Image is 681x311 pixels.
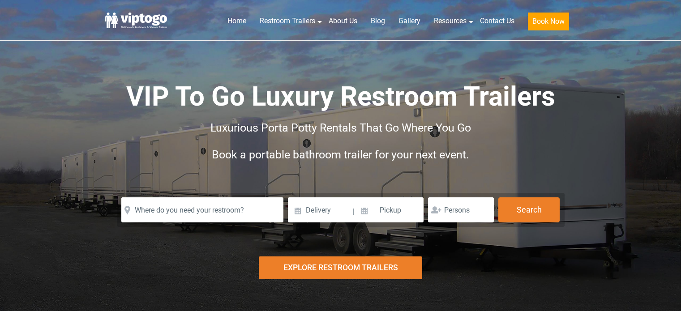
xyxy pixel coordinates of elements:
[428,197,494,222] input: Persons
[364,11,392,31] a: Blog
[221,11,253,31] a: Home
[353,197,355,226] span: |
[356,197,424,222] input: Pickup
[210,121,471,134] span: Luxurious Porta Potty Rentals That Go Where You Go
[259,256,422,279] div: Explore Restroom Trailers
[392,11,427,31] a: Gallery
[126,81,555,112] span: VIP To Go Luxury Restroom Trailers
[498,197,560,222] button: Search
[212,148,469,161] span: Book a portable bathroom trailer for your next event.
[121,197,283,222] input: Where do you need your restroom?
[521,11,576,36] a: Book Now
[322,11,364,31] a: About Us
[253,11,322,31] a: Restroom Trailers
[427,11,473,31] a: Resources
[473,11,521,31] a: Contact Us
[288,197,352,222] input: Delivery
[528,13,569,30] button: Book Now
